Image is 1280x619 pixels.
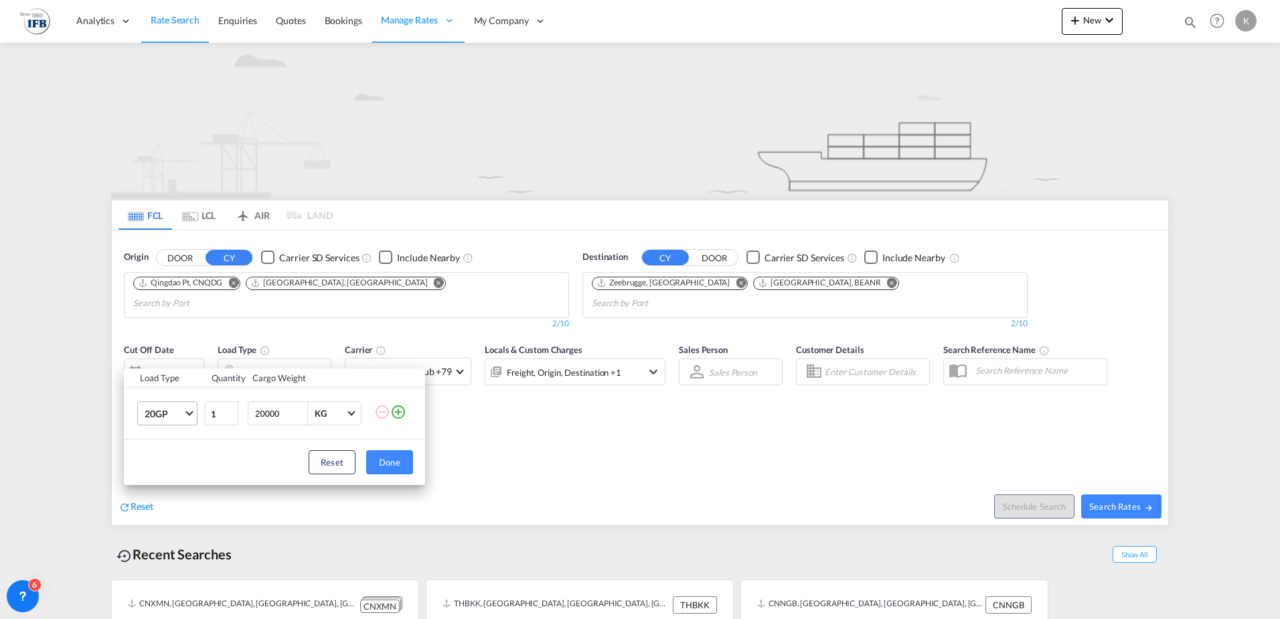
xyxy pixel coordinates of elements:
th: Quantity [204,368,245,388]
md-icon: icon-plus-circle-outline [390,404,406,420]
md-icon: icon-minus-circle-outline [374,404,390,420]
th: Load Type [124,368,204,388]
button: Done [366,450,413,474]
div: KG [315,408,327,419]
input: Qty [205,401,238,425]
div: Cargo Weight [252,372,366,384]
button: Reset [309,450,355,474]
input: Enter Weight [254,402,307,425]
md-select: Choose: 20GP [137,401,197,425]
span: 20GP [145,407,183,421]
